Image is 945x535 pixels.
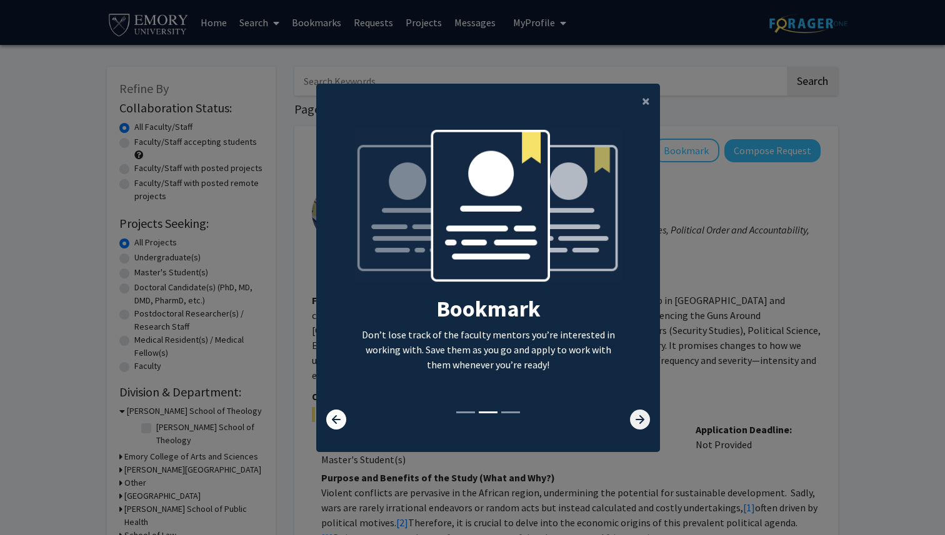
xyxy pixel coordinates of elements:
[642,91,650,110] span: ×
[9,479,53,526] iframe: Chat
[355,129,622,295] img: bookmark
[355,295,622,322] h2: Bookmark
[632,84,660,119] button: Close
[355,327,622,372] p: Don’t lose track of the faculty mentors you’re interested in working with. Save them as you go an...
